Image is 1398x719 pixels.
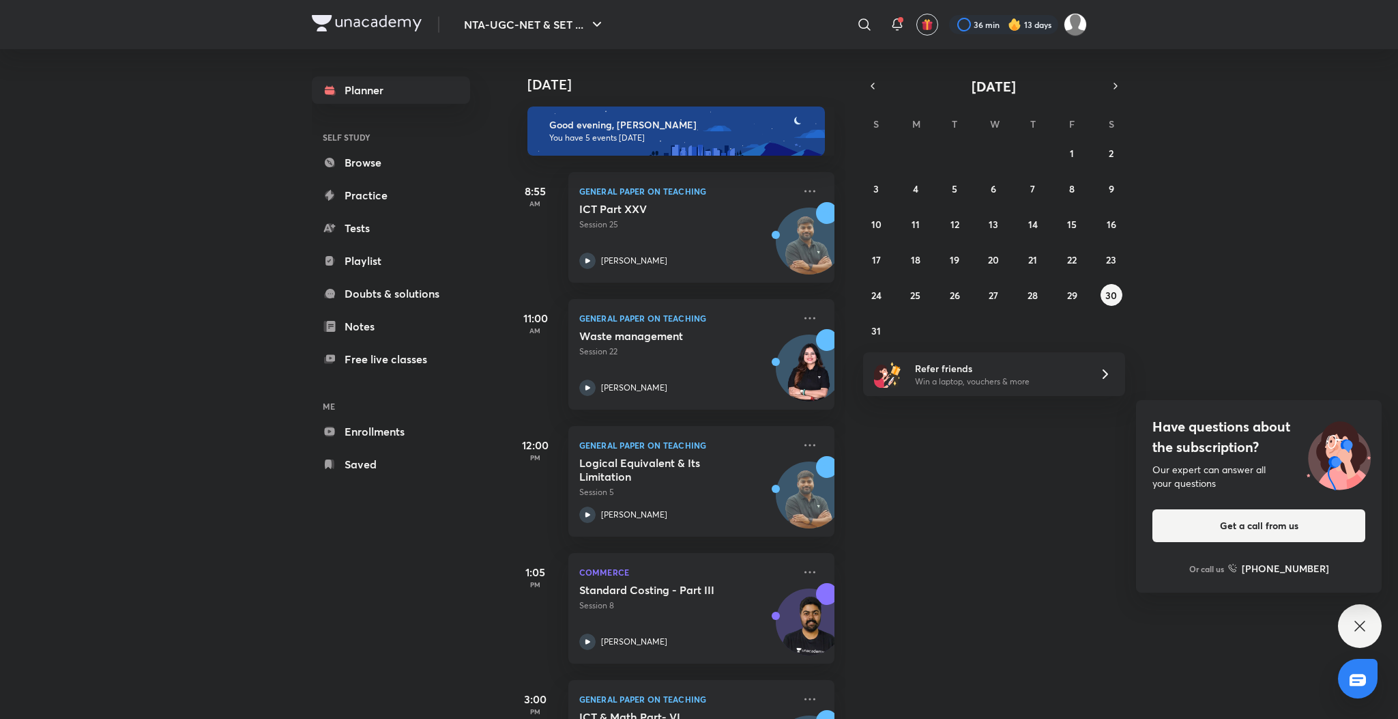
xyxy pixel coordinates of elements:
[508,564,563,580] h5: 1:05
[871,218,882,231] abbr: August 10, 2025
[1061,284,1083,306] button: August 29, 2025
[579,456,749,483] h5: Logical Equivalent & Its Limitation
[1022,249,1044,270] button: August 21, 2025
[776,342,842,408] img: Avatar
[991,182,996,195] abbr: August 6, 2025
[1152,463,1365,490] div: Our expert can answer all your questions
[1101,142,1122,164] button: August 2, 2025
[508,199,563,208] p: AM
[601,509,667,521] p: [PERSON_NAME]
[312,76,470,104] a: Planner
[776,469,842,535] img: Avatar
[1069,182,1075,195] abbr: August 8, 2025
[913,182,918,195] abbr: August 4, 2025
[508,437,563,453] h5: 12:00
[508,183,563,199] h5: 8:55
[312,126,470,149] h6: SELF STUDY
[1028,253,1037,266] abbr: August 21, 2025
[952,117,957,130] abbr: Tuesday
[527,76,848,93] h4: [DATE]
[508,310,563,326] h5: 11:00
[950,253,959,266] abbr: August 19, 2025
[579,218,793,231] p: Session 25
[508,580,563,589] p: PM
[910,289,920,302] abbr: August 25, 2025
[944,213,965,235] button: August 12, 2025
[905,284,927,306] button: August 25, 2025
[865,284,887,306] button: August 24, 2025
[952,182,957,195] abbr: August 5, 2025
[915,376,1083,388] p: Win a laptop, vouchers & more
[915,361,1083,376] h6: Refer friends
[865,320,887,341] button: August 31, 2025
[1106,253,1116,266] abbr: August 23, 2025
[1109,147,1113,160] abbr: August 2, 2025
[912,117,920,130] abbr: Monday
[1061,213,1083,235] button: August 15, 2025
[508,707,563,716] p: PM
[1101,284,1122,306] button: August 30, 2025
[312,182,470,209] a: Practice
[579,486,793,498] p: Session 5
[944,178,965,199] button: August 5, 2025
[508,691,563,707] h5: 3:00
[1067,218,1077,231] abbr: August 15, 2025
[1064,13,1087,36] img: Sakshi Nath
[905,213,927,235] button: August 11, 2025
[1022,213,1044,235] button: August 14, 2025
[312,214,470,242] a: Tests
[312,313,470,340] a: Notes
[1101,249,1122,270] button: August 23, 2025
[601,636,667,648] p: [PERSON_NAME]
[989,218,998,231] abbr: August 13, 2025
[312,280,470,307] a: Doubts & solutions
[1067,289,1077,302] abbr: August 29, 2025
[982,284,1004,306] button: August 27, 2025
[601,255,667,267] p: [PERSON_NAME]
[579,437,793,453] p: General Paper on Teaching
[865,249,887,270] button: August 17, 2025
[579,600,793,612] p: Session 8
[1105,289,1117,302] abbr: August 30, 2025
[1069,117,1075,130] abbr: Friday
[916,14,938,36] button: avatar
[1022,284,1044,306] button: August 28, 2025
[1107,218,1116,231] abbr: August 16, 2025
[950,218,959,231] abbr: August 12, 2025
[579,202,749,216] h5: ICT Part XXV
[579,691,793,707] p: General Paper on Teaching
[508,326,563,335] p: AM
[944,284,965,306] button: August 26, 2025
[549,132,813,143] p: You have 5 events [DATE]
[882,76,1106,96] button: [DATE]
[1152,417,1365,457] h4: Have questions about the subscription?
[950,289,960,302] abbr: August 26, 2025
[982,178,1004,199] button: August 6, 2025
[312,346,470,373] a: Free live classes
[905,249,927,270] button: August 18, 2025
[873,117,879,130] abbr: Sunday
[579,183,793,199] p: General Paper on Teaching
[873,182,879,195] abbr: August 3, 2025
[1152,509,1365,542] button: Get a call from us
[871,289,882,302] abbr: August 24, 2025
[1028,218,1038,231] abbr: August 14, 2025
[1030,182,1035,195] abbr: August 7, 2025
[1109,182,1114,195] abbr: August 9, 2025
[865,178,887,199] button: August 3, 2025
[1061,142,1083,164] button: August 1, 2025
[972,77,1016,96] span: [DATE]
[944,249,965,270] button: August 19, 2025
[921,18,933,31] img: avatar
[912,218,920,231] abbr: August 11, 2025
[312,451,470,478] a: Saved
[549,119,813,131] h6: Good evening, [PERSON_NAME]
[312,395,470,418] h6: ME
[312,149,470,176] a: Browse
[312,247,470,274] a: Playlist
[982,249,1004,270] button: August 20, 2025
[1061,249,1083,270] button: August 22, 2025
[871,324,881,337] abbr: August 31, 2025
[1189,563,1224,575] p: Or call us
[579,329,749,343] h5: Waste management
